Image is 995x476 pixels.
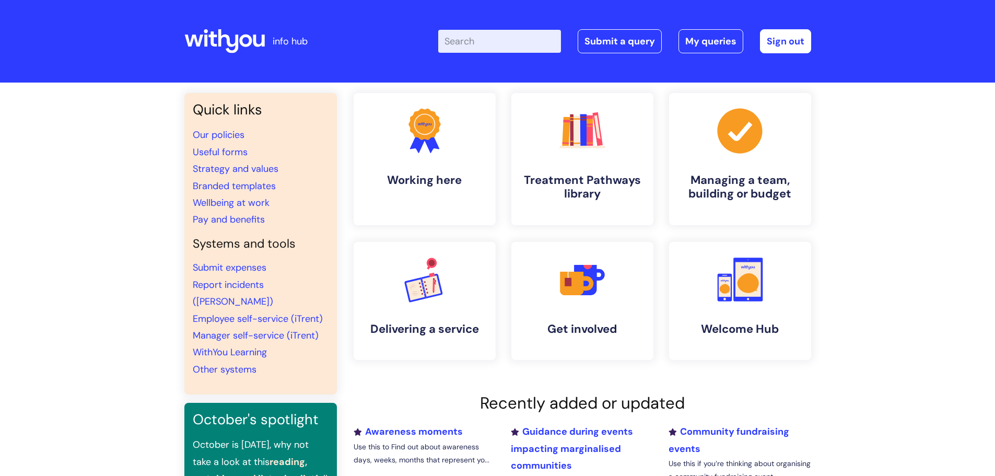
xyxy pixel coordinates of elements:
[193,162,278,175] a: Strategy and values
[677,322,803,336] h4: Welcome Hub
[438,30,561,53] input: Search
[520,322,645,336] h4: Get involved
[193,146,248,158] a: Useful forms
[193,101,329,118] h3: Quick links
[354,93,496,225] a: Working here
[511,242,653,360] a: Get involved
[193,346,267,358] a: WithYou Learning
[193,213,265,226] a: Pay and benefits
[669,425,789,455] a: Community fundraising events
[193,312,323,325] a: Employee self-service (iTrent)
[193,237,329,251] h4: Systems and tools
[669,242,811,360] a: Welcome Hub
[511,93,653,225] a: Treatment Pathways library
[438,29,811,53] div: | -
[193,180,276,192] a: Branded templates
[193,129,244,141] a: Our policies
[193,411,329,428] h3: October's spotlight
[354,425,463,438] a: Awareness moments
[511,425,633,472] a: Guidance during events impacting marginalised communities
[193,329,319,342] a: Manager self-service (iTrent)
[354,242,496,360] a: Delivering a service
[520,173,645,201] h4: Treatment Pathways library
[354,393,811,413] h2: Recently added or updated
[193,278,273,308] a: Report incidents ([PERSON_NAME])
[354,440,496,467] p: Use this to Find out about awareness days, weeks, months that represent yo...
[669,93,811,225] a: Managing a team, building or budget
[760,29,811,53] a: Sign out
[678,29,743,53] a: My queries
[362,322,487,336] h4: Delivering a service
[578,29,662,53] a: Submit a query
[193,196,270,209] a: Wellbeing at work
[677,173,803,201] h4: Managing a team, building or budget
[193,261,266,274] a: Submit expenses
[362,173,487,187] h4: Working here
[273,33,308,50] p: info hub
[193,363,256,376] a: Other systems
